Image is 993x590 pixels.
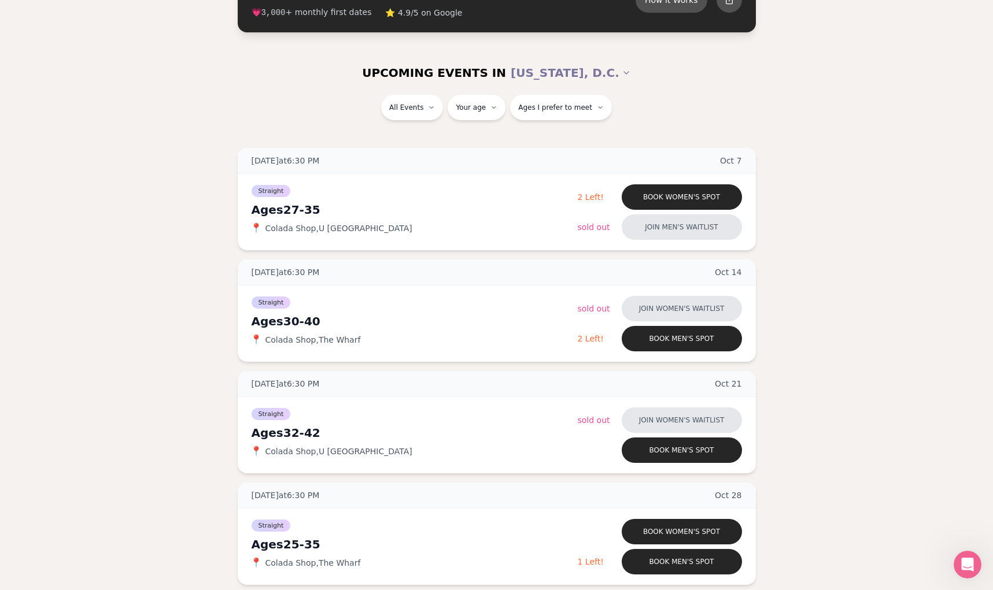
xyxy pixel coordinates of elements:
button: Book men's spot [622,549,742,574]
button: Join women's waitlist [622,407,742,433]
span: Straight [252,185,291,197]
span: 📍 [252,558,261,567]
span: 💗 + monthly first dates [252,6,372,18]
span: 2 Left! [578,192,604,202]
span: Colada Shop , The Wharf [265,557,361,569]
button: Your age [448,95,505,120]
iframe: Intercom live chat [954,551,981,578]
button: [US_STATE], D.C. [511,60,631,86]
span: [DATE] at 6:30 PM [252,489,320,501]
button: All Events [381,95,443,120]
span: Oct 14 [715,266,742,278]
span: Ages I prefer to meet [518,103,592,112]
span: Straight [252,520,291,532]
span: Sold Out [578,415,610,425]
button: Ages I prefer to meet [510,95,612,120]
span: Straight [252,296,291,309]
button: Book women's spot [622,184,742,210]
div: Ages 32-42 [252,425,578,441]
button: Join men's waitlist [622,214,742,240]
div: Ages 25-35 [252,536,578,552]
button: Book men's spot [622,437,742,463]
span: Colada Shop , U [GEOGRAPHIC_DATA] [265,446,412,457]
span: 3,000 [261,8,286,17]
span: ⭐ 4.9/5 on Google [385,7,462,18]
span: [DATE] at 6:30 PM [252,378,320,389]
span: Your age [456,103,486,112]
span: Colada Shop , U [GEOGRAPHIC_DATA] [265,222,412,234]
span: UPCOMING EVENTS IN [362,65,506,81]
button: Book men's spot [622,326,742,351]
span: 📍 [252,224,261,233]
div: Ages 27-35 [252,202,578,218]
div: Ages 30-40 [252,313,578,329]
span: Sold Out [578,222,610,232]
span: 1 Left! [578,557,604,566]
span: 2 Left! [578,334,604,343]
button: Book women's spot [622,519,742,544]
span: Colada Shop , The Wharf [265,334,361,346]
span: Sold Out [578,304,610,313]
span: Oct 7 [720,155,742,166]
span: [DATE] at 6:30 PM [252,155,320,166]
span: Straight [252,408,291,420]
span: [DATE] at 6:30 PM [252,266,320,278]
button: Join women's waitlist [622,296,742,321]
span: Oct 21 [715,378,742,389]
span: All Events [389,103,423,112]
span: 📍 [252,335,261,344]
span: 📍 [252,447,261,456]
span: Oct 28 [715,489,742,501]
